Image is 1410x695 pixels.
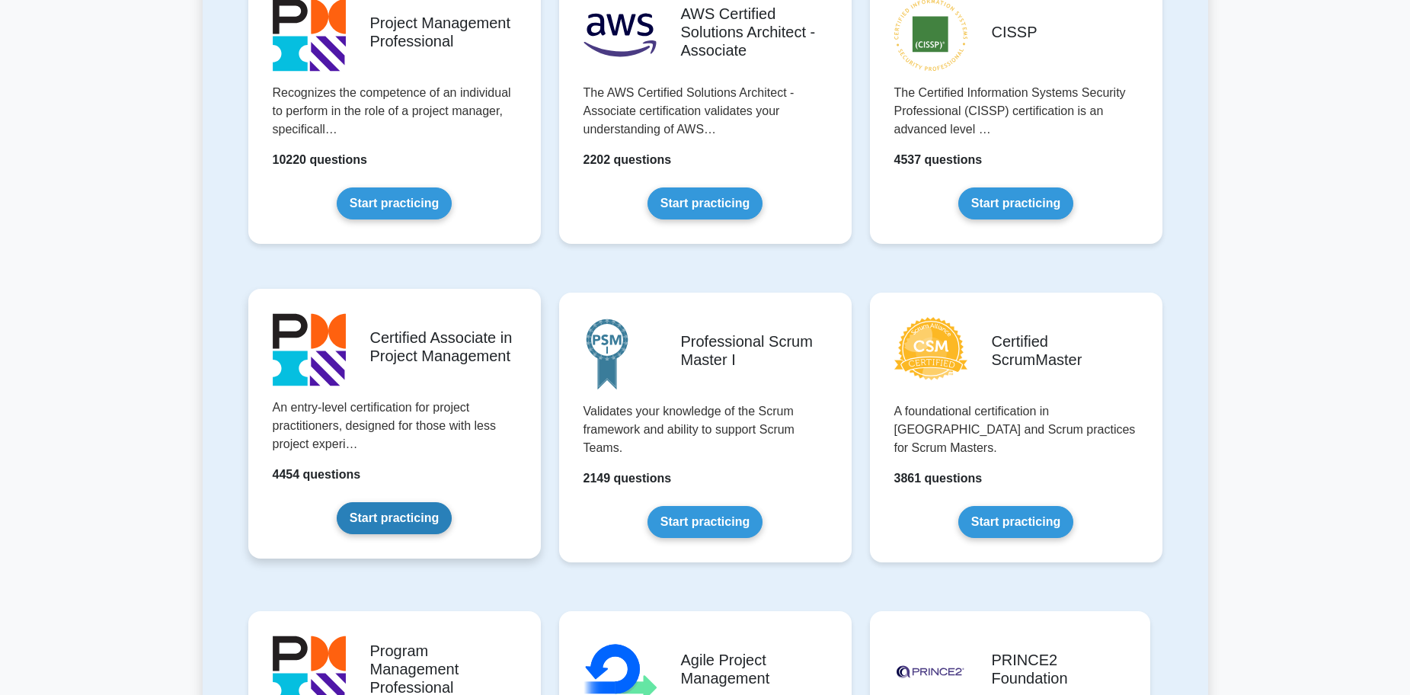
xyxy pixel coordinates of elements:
a: Start practicing [647,187,763,219]
a: Start practicing [958,187,1073,219]
a: Start practicing [958,506,1073,538]
a: Start practicing [337,187,452,219]
a: Start practicing [647,506,763,538]
a: Start practicing [337,502,452,534]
